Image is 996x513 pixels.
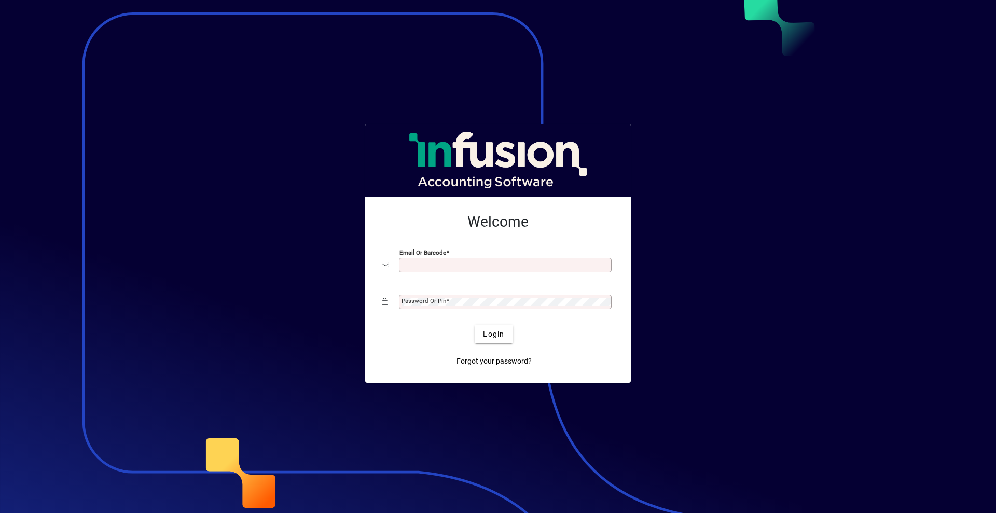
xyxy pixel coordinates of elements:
[402,297,446,304] mat-label: Password or Pin
[475,325,513,343] button: Login
[399,249,446,256] mat-label: Email or Barcode
[382,213,614,231] h2: Welcome
[483,329,504,340] span: Login
[452,352,536,370] a: Forgot your password?
[457,356,532,367] span: Forgot your password?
